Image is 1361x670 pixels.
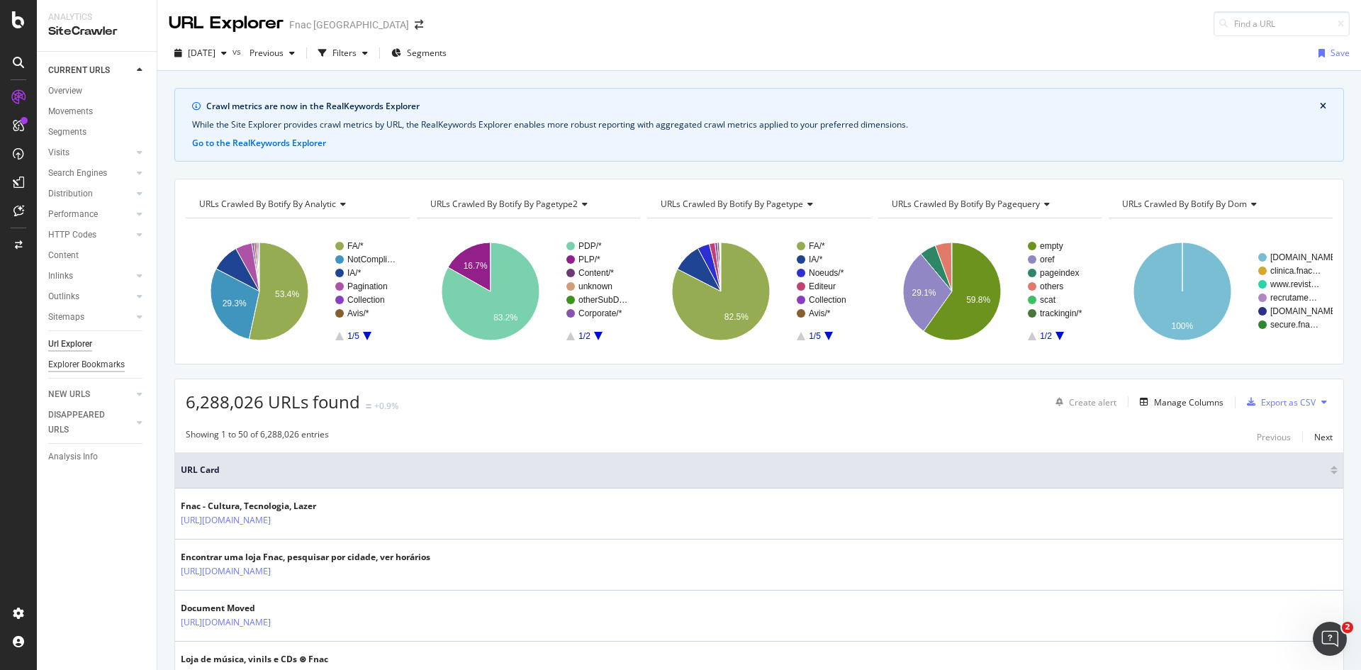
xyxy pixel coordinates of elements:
[48,228,133,242] a: HTTP Codes
[48,166,133,181] a: Search Engines
[1040,268,1079,278] text: pageindex
[374,400,398,412] div: +0.9%
[809,331,821,341] text: 1/5
[578,255,600,264] text: PLP/*
[1270,252,1338,262] text: [DOMAIN_NAME]
[48,337,147,352] a: Url Explorer
[48,387,133,402] a: NEW URLS
[181,513,271,527] a: [URL][DOMAIN_NAME]
[1040,308,1082,318] text: trackingin/*
[1040,281,1063,291] text: others
[192,118,1326,131] div: While the Site Explorer provides crawl metrics by URL, the RealKeywords Explorer enables more rob...
[1040,255,1055,264] text: oref
[275,289,299,299] text: 53.4%
[181,564,271,579] a: [URL][DOMAIN_NAME]
[347,255,396,264] text: NotCompli…
[1122,198,1247,210] span: URLs Crawled By Botify By dom
[181,653,332,666] div: Loja de música, vinils e CDs ⊛ Fnac
[912,288,936,298] text: 29.1%
[1241,391,1316,413] button: Export as CSV
[647,230,871,353] svg: A chart.
[48,450,147,464] a: Analysis Info
[1270,320,1318,330] text: secure.fna…
[578,268,614,278] text: Content/*
[658,193,858,216] h4: URLs Crawled By Botify By pagetype
[366,404,371,408] img: Equal
[48,63,133,78] a: CURRENT URLS
[347,281,388,291] text: Pagination
[48,23,145,40] div: SiteCrawler
[48,248,79,263] div: Content
[417,230,641,353] svg: A chart.
[48,186,93,201] div: Distribution
[223,298,247,308] text: 29.3%
[48,248,147,263] a: Content
[48,145,133,160] a: Visits
[186,428,329,445] div: Showing 1 to 50 of 6,288,026 entries
[186,390,360,413] span: 6,288,026 URLs found
[48,166,107,181] div: Search Engines
[889,193,1090,216] h4: URLs Crawled By Botify By pagequery
[463,261,487,271] text: 16.7%
[233,45,244,57] span: vs
[809,295,846,305] text: Collection
[48,104,147,119] a: Movements
[181,500,332,513] div: Fnac - Cultura, Tecnologia, Lazer
[48,357,147,372] a: Explorer Bookmarks
[48,84,147,99] a: Overview
[48,228,96,242] div: HTTP Codes
[48,84,82,99] div: Overview
[1172,321,1194,331] text: 100%
[430,198,578,210] span: URLs Crawled By Botify By pagetype2
[878,230,1102,353] svg: A chart.
[48,289,133,304] a: Outlinks
[1270,306,1338,316] text: [DOMAIN_NAME]
[1270,279,1319,289] text: www.revist…
[48,186,133,201] a: Distribution
[1109,230,1333,353] svg: A chart.
[48,63,110,78] div: CURRENT URLS
[192,137,326,150] button: Go to the RealKeywords Explorer
[1154,396,1223,408] div: Manage Columns
[48,145,69,160] div: Visits
[1313,42,1350,65] button: Save
[1069,396,1116,408] div: Create alert
[1270,293,1317,303] text: recrutame…
[578,308,622,318] text: Corporate/*
[48,450,98,464] div: Analysis Info
[48,310,133,325] a: Sitemaps
[892,198,1040,210] span: URLs Crawled By Botify By pagequery
[48,310,84,325] div: Sitemaps
[186,230,410,353] div: A chart.
[809,268,844,278] text: Noeuds/*
[493,313,517,323] text: 83.2%
[407,47,447,59] span: Segments
[1257,431,1291,443] div: Previous
[347,295,385,305] text: Collection
[181,464,1327,476] span: URL Card
[48,357,125,372] div: Explorer Bookmarks
[181,615,271,630] a: [URL][DOMAIN_NAME]
[196,193,397,216] h4: URLs Crawled By Botify By analytic
[181,602,332,615] div: Document Moved
[244,47,284,59] span: Previous
[661,198,803,210] span: URLs Crawled By Botify By pagetype
[724,312,749,322] text: 82.5%
[48,207,133,222] a: Performance
[347,331,359,341] text: 1/5
[48,207,98,222] div: Performance
[415,20,423,30] div: arrow-right-arrow-left
[289,18,409,32] div: Fnac [GEOGRAPHIC_DATA]
[206,100,1320,113] div: Crawl metrics are now in the RealKeywords Explorer
[1270,266,1321,276] text: clinica.fnac…
[48,387,90,402] div: NEW URLS
[1261,396,1316,408] div: Export as CSV
[578,295,627,305] text: otherSubD…
[347,308,369,318] text: Avis/*
[1313,622,1347,656] iframe: Intercom live chat
[1314,428,1333,445] button: Next
[1040,241,1063,251] text: empty
[48,125,86,140] div: Segments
